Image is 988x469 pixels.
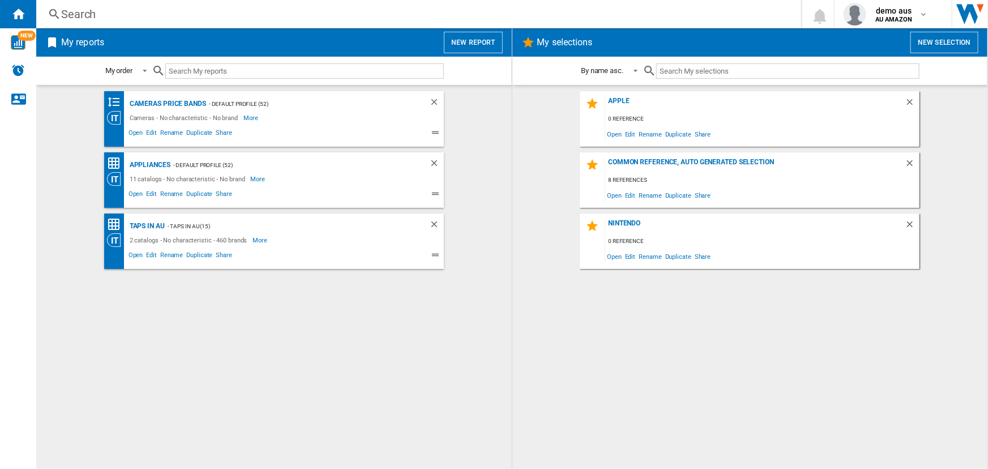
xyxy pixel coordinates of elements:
[605,249,623,264] span: Open
[206,97,407,111] div: - Default profile (52)
[127,233,253,247] div: 2 catalogs - No characteristic - 460 brands
[905,158,919,173] div: Delete
[127,111,243,125] div: Cameras - No characteristic - No brand
[144,127,159,141] span: Edit
[664,249,693,264] span: Duplicate
[605,97,905,112] div: Apple
[11,35,25,50] img: wise-card.svg
[243,111,260,125] span: More
[605,219,905,234] div: Nintendo
[214,127,234,141] span: Share
[159,127,185,141] span: Rename
[623,126,638,142] span: Edit
[144,189,159,202] span: Edit
[127,219,165,233] div: Taps in AU
[605,158,905,173] div: Common reference, auto generated selection
[107,111,127,125] div: Category View
[693,249,713,264] span: Share
[605,234,919,249] div: 0 reference
[251,172,267,186] span: More
[253,233,269,247] span: More
[214,250,234,263] span: Share
[605,112,919,126] div: 0 reference
[444,32,502,53] button: New report
[127,158,170,172] div: Appliances
[664,126,693,142] span: Duplicate
[656,63,919,79] input: Search My selections
[581,66,623,75] div: By name asc.
[107,172,127,186] div: Category View
[664,187,693,203] span: Duplicate
[429,158,444,172] div: Delete
[844,3,866,25] img: profile.jpg
[605,126,623,142] span: Open
[107,95,127,109] div: Brands banding
[144,250,159,263] span: Edit
[127,172,251,186] div: 11 catalogs - No characteristic - No brand
[107,156,127,170] div: Price Matrix
[165,219,407,233] div: - Taps in AU (15)
[905,97,919,112] div: Delete
[105,66,132,75] div: My order
[127,250,145,263] span: Open
[637,126,663,142] span: Rename
[429,97,444,111] div: Delete
[11,63,25,77] img: alerts-logo.svg
[623,249,638,264] span: Edit
[185,250,214,263] span: Duplicate
[127,189,145,202] span: Open
[910,32,978,53] button: New selection
[637,249,663,264] span: Rename
[61,6,772,22] div: Search
[185,189,214,202] span: Duplicate
[623,187,638,203] span: Edit
[185,127,214,141] span: Duplicate
[165,63,444,79] input: Search My reports
[535,32,595,53] h2: My selections
[214,189,234,202] span: Share
[875,16,912,23] b: AU AMAZON
[159,189,185,202] span: Rename
[875,5,912,16] span: demo aus
[693,187,713,203] span: Share
[905,219,919,234] div: Delete
[429,219,444,233] div: Delete
[127,127,145,141] span: Open
[107,218,127,232] div: Price Matrix
[637,187,663,203] span: Rename
[59,32,106,53] h2: My reports
[693,126,713,142] span: Share
[18,31,36,41] span: NEW
[159,250,185,263] span: Rename
[605,187,623,203] span: Open
[127,97,206,111] div: Cameras Price Bands
[107,233,127,247] div: Category View
[170,158,407,172] div: - Default profile (52)
[605,173,919,187] div: 8 references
